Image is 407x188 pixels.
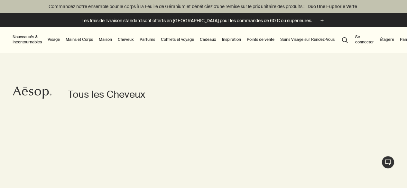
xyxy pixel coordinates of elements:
[279,36,336,43] a: Soins Visage sur Rendez-Vous
[64,36,94,43] a: Mains et Corps
[354,33,375,46] button: Se connecter
[339,33,351,46] button: Lancer une recherche
[306,3,358,10] a: Duo Une Euphorie Verte
[81,17,326,24] button: Les frais de livraison standard sont offerts en [GEOGRAPHIC_DATA] pour les commandes de 60 € ou s...
[138,36,156,43] a: Parfums
[378,36,395,43] a: Étagère
[221,36,242,43] a: Inspiration
[245,36,276,43] button: Points de vente
[81,17,312,24] p: Les frais de livraison standard sont offerts en [GEOGRAPHIC_DATA] pour les commandes de 60 € ou s...
[13,86,51,99] svg: Aesop
[11,27,351,53] nav: primary
[199,36,217,43] a: Cadeaux
[11,33,43,46] button: Nouveautés & Incontournables
[97,36,113,43] a: Maison
[382,156,394,169] button: Chat en direct
[6,3,401,10] p: Commandez notre ensemble pour le corps à la Feuille de Géranium et bénéficiez d'une remise sur le...
[160,36,195,43] a: Coffrets et voyage
[116,36,135,43] a: Cheveux
[11,85,53,102] a: Aesop
[46,36,61,43] a: Visage
[68,88,145,101] h1: Tous les Cheveux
